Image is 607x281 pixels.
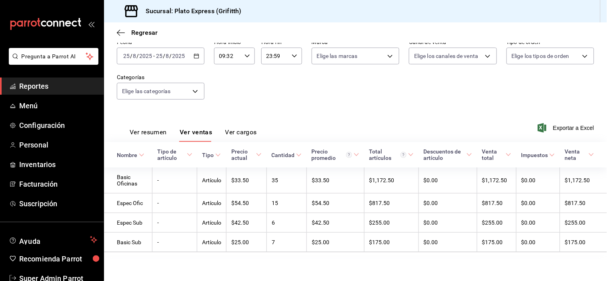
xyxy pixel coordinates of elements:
span: Tipo de artículo [157,148,192,161]
div: Total artículos [369,148,407,161]
td: $1,172.50 [477,167,516,193]
td: Basic Sub [104,233,152,252]
button: Regresar [117,29,158,36]
span: / [136,53,139,59]
span: Elige los canales de venta [414,52,478,60]
div: Impuestos [521,152,548,158]
div: navigation tabs [130,128,257,142]
button: Ver resumen [130,128,167,142]
span: Descuentos de artículo [423,148,472,161]
input: ---- [139,53,152,59]
td: $255.00 [560,213,607,233]
span: Personal [19,140,97,150]
label: Fecha [117,40,204,45]
div: Nombre [117,152,137,158]
td: $33.50 [307,167,364,193]
div: Tipo de artículo [157,148,185,161]
span: Precio promedio [311,148,359,161]
td: $175.00 [477,233,516,252]
td: $0.00 [419,233,477,252]
td: $0.00 [419,167,477,193]
label: Hora inicio [214,40,255,45]
td: $0.00 [516,213,560,233]
td: $0.00 [419,193,477,213]
span: Total artículos [369,148,414,161]
button: Ver ventas [180,128,212,142]
td: $175.00 [364,233,419,252]
td: - [152,167,197,193]
span: / [163,53,165,59]
input: ---- [172,53,186,59]
label: Categorías [117,75,204,80]
div: Precio promedio [311,148,352,161]
h3: Sucursal: Plato Express (Grifitth) [139,6,241,16]
span: - [153,53,155,59]
td: $1,172.50 [364,167,419,193]
td: $817.50 [560,193,607,213]
td: 15 [266,193,307,213]
td: Espec Sub [104,213,152,233]
td: $0.00 [516,167,560,193]
input: -- [132,53,136,59]
a: Pregunta a Parrot AI [6,58,98,66]
td: 35 [266,167,307,193]
span: Venta total [482,148,511,161]
span: Reportes [19,81,97,92]
td: 7 [266,233,307,252]
div: Descuentos de artículo [423,148,465,161]
td: $25.00 [307,233,364,252]
span: Recomienda Parrot [19,253,97,264]
td: $25.00 [226,233,267,252]
td: $175.00 [560,233,607,252]
span: Venta neta [565,148,594,161]
span: Menú [19,100,97,111]
span: Precio actual [231,148,262,161]
td: $54.50 [226,193,267,213]
td: Artículo [197,193,226,213]
td: Artículo [197,167,226,193]
div: Venta total [482,148,504,161]
span: Tipo [202,152,221,158]
td: Artículo [197,213,226,233]
td: $817.50 [477,193,516,213]
td: - [152,213,197,233]
td: $33.50 [226,167,267,193]
td: $0.00 [419,213,477,233]
div: Tipo [202,152,214,158]
input: -- [123,53,130,59]
span: Nombre [117,152,144,158]
input: -- [166,53,170,59]
span: Elige los tipos de orden [512,52,569,60]
td: Artículo [197,233,226,252]
input: -- [156,53,163,59]
div: Cantidad [271,152,294,158]
span: Inventarios [19,159,97,170]
button: Pregunta a Parrot AI [9,48,98,65]
button: open_drawer_menu [88,21,94,27]
span: Regresar [131,29,158,36]
svg: El total artículos considera cambios de precios en los artículos así como costos adicionales por ... [401,152,407,158]
div: Precio actual [231,148,255,161]
td: $255.00 [477,213,516,233]
span: Pregunta a Parrot AI [22,52,86,61]
td: $255.00 [364,213,419,233]
div: Venta neta [565,148,587,161]
span: Configuración [19,120,97,131]
td: $54.50 [307,193,364,213]
span: Ayuda [19,235,87,245]
span: Impuestos [521,152,555,158]
button: Exportar a Excel [539,123,594,133]
td: $42.50 [226,213,267,233]
span: Facturación [19,179,97,189]
td: $42.50 [307,213,364,233]
span: Elige las marcas [317,52,358,60]
td: Basic Oficinas [104,167,152,193]
span: Elige las categorías [122,87,171,95]
td: - [152,193,197,213]
td: 6 [266,213,307,233]
td: $1,172.50 [560,167,607,193]
span: Cantidad [271,152,302,158]
span: / [130,53,132,59]
button: Ver cargos [225,128,257,142]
